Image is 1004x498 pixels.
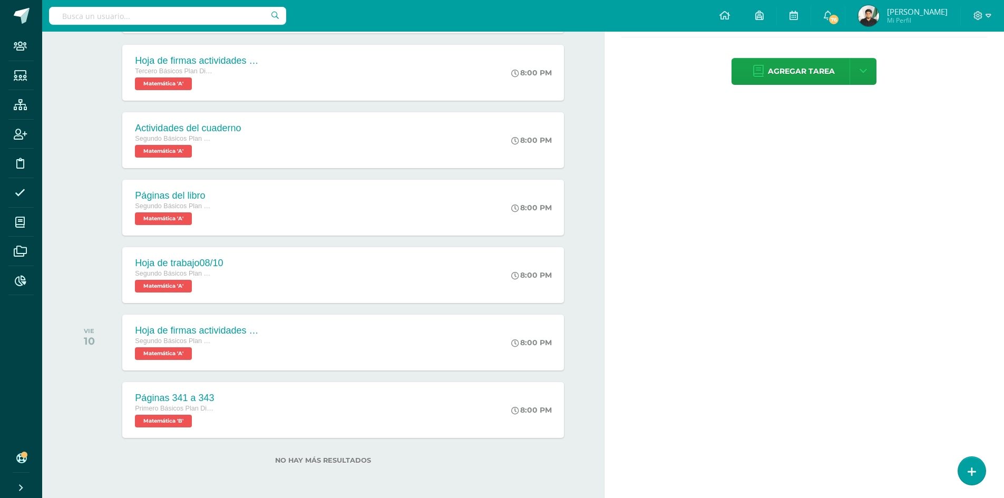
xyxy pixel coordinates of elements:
[135,202,214,210] span: Segundo Básicos Plan Diario
[135,55,261,66] div: Hoja de firmas actividades culturales
[511,338,552,347] div: 8:00 PM
[84,327,95,335] div: VIE
[511,270,552,280] div: 8:00 PM
[511,135,552,145] div: 8:00 PM
[135,415,192,427] span: Matemática 'B'
[135,325,261,336] div: Hoja de firmas actividades culturales
[135,212,192,225] span: Matemática 'A'
[135,135,214,142] span: Segundo Básicos Plan Diario
[135,190,214,201] div: Páginas del libro
[135,280,192,292] span: Matemática 'A'
[135,337,214,345] span: Segundo Básicos Plan Diario
[858,5,879,26] img: 333b0b311e30b8d47132d334b2cfd205.png
[135,67,214,75] span: Tercero Básicos Plan Diario
[511,68,552,77] div: 8:00 PM
[828,14,840,25] span: 76
[511,203,552,212] div: 8:00 PM
[135,347,192,360] span: Matemática 'A'
[887,6,948,17] span: [PERSON_NAME]
[768,58,835,84] span: Agregar tarea
[135,123,241,134] div: Actividades del cuaderno
[49,7,286,25] input: Busca un usuario...
[511,405,552,415] div: 8:00 PM
[135,258,223,269] div: Hoja de trabajo08/10
[135,270,214,277] span: Segundo Básicos Plan Diario
[135,393,214,404] div: Páginas 341 a 343
[135,77,192,90] span: Matemática 'A'
[63,456,583,464] label: No hay más resultados
[135,405,214,412] span: Primero Básicos Plan Diario
[887,16,948,25] span: Mi Perfil
[135,145,192,158] span: Matemática 'A'
[84,335,95,347] div: 10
